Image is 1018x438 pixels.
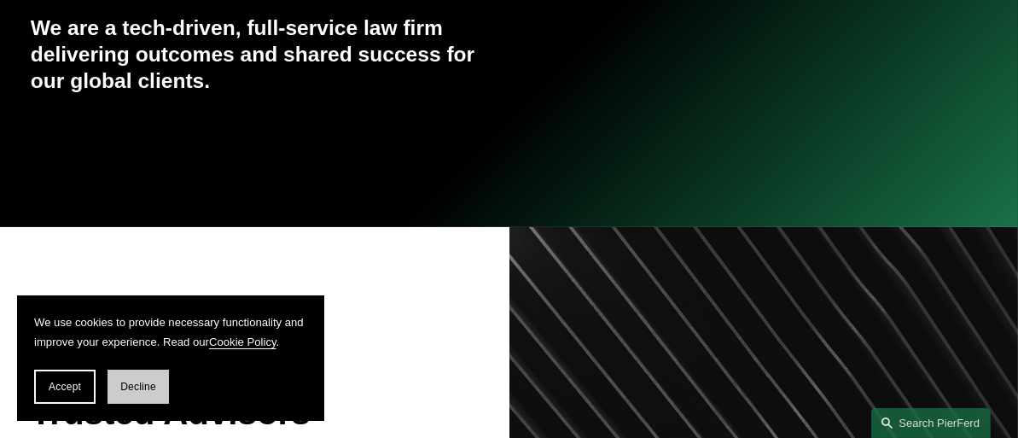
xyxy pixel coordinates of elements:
[108,370,169,404] button: Decline
[209,336,276,348] a: Cookie Policy
[871,408,991,438] a: Search this site
[17,295,324,421] section: Cookie banner
[31,15,509,95] h4: We are a tech-driven, full-service law firm delivering outcomes and shared success for our global...
[34,312,307,353] p: We use cookies to provide necessary functionality and improve your experience. Read our .
[49,381,81,393] span: Accept
[34,370,96,404] button: Accept
[120,381,156,393] span: Decline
